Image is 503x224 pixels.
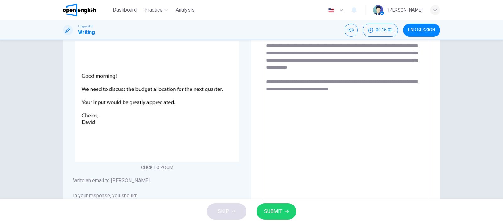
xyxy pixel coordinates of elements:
span: Analysis [176,6,195,14]
div: Hide [363,24,398,37]
div: [PERSON_NAME] [388,6,423,14]
button: Analysis [173,4,197,16]
button: 00:15:02 [363,24,398,37]
button: SUBMIT [257,203,296,220]
button: Dashboard [110,4,139,16]
img: Profile picture [373,5,383,15]
img: en [327,8,335,13]
a: OpenEnglish logo [63,4,110,16]
span: Dashboard [113,6,137,14]
span: Linguaskill [78,24,93,29]
img: OpenEnglish logo [63,4,96,16]
span: Practice [144,6,163,14]
button: Practice [142,4,171,16]
h1: Writing [78,29,95,36]
div: Mute [345,24,358,37]
button: END SESSION [403,24,440,37]
span: SUBMIT [264,207,282,216]
span: 00:15:02 [376,28,393,33]
span: END SESSION [408,28,435,33]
